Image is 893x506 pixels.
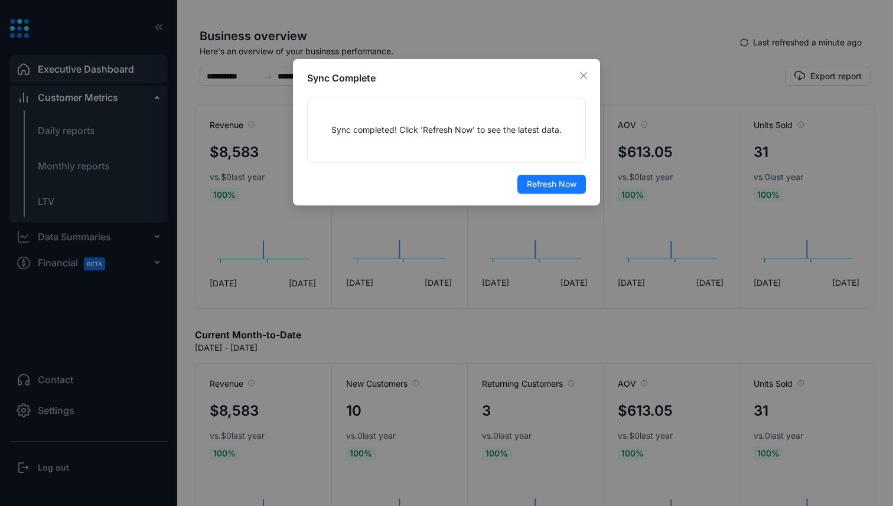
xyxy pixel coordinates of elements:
p: Sync completed! Click 'Refresh Now' to see the latest data. [317,123,576,136]
div: Sync Complete [307,71,586,85]
button: Close [574,66,593,85]
span: close [579,71,588,80]
button: Refresh Now [517,175,586,194]
span: Refresh Now [527,178,576,191]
